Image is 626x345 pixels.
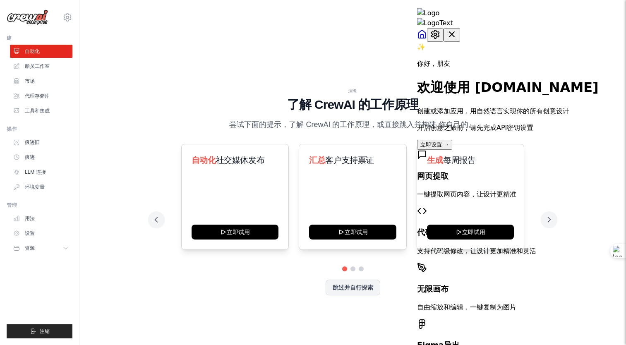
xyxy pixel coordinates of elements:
[309,225,396,240] button: 立即试用
[326,280,380,295] button: 跳过并自行探索
[155,88,551,94] div: 演练
[309,156,325,165] span: 汇总
[192,156,216,165] span: 自动化
[325,156,374,165] span: 客户支持票证
[345,228,368,236] font: 立即试用
[214,119,492,131] p: 尝试下面的提示，了解 CrewAI 的工作原理，或直接跳入并构建 你自己的。
[227,228,250,236] font: 立即试用
[192,225,279,240] button: 立即试用
[155,97,551,112] h1: 了解 CrewAI 的工作原理
[216,156,265,165] span: 社交媒体发布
